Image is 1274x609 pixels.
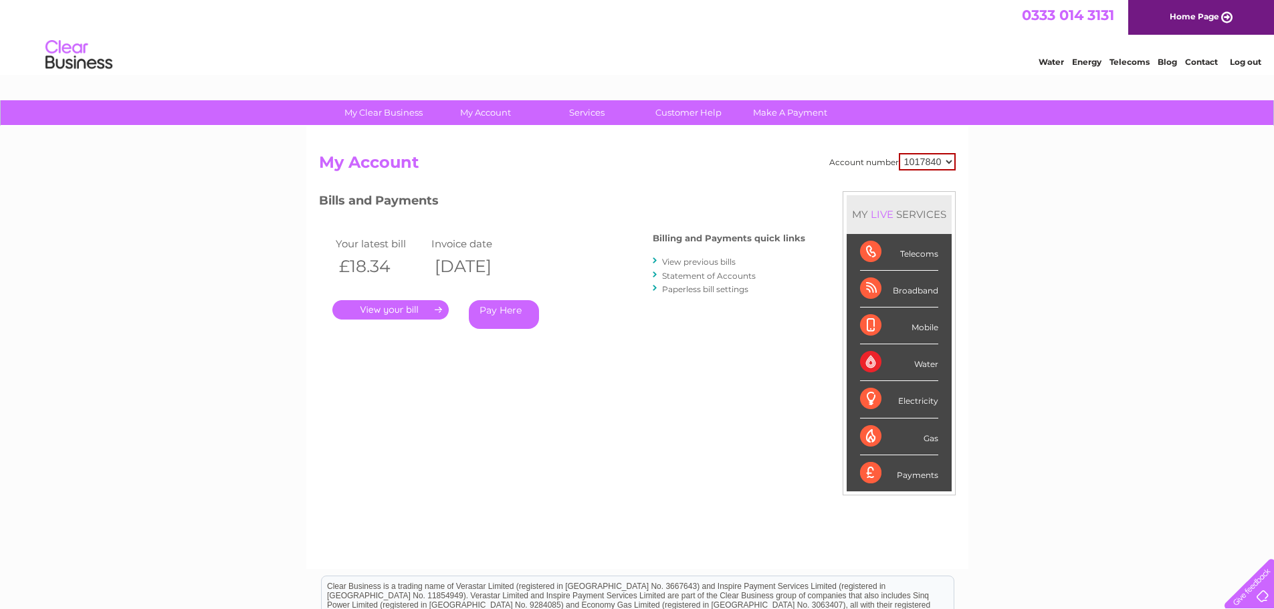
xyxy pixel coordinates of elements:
[1072,57,1101,67] a: Energy
[662,271,756,281] a: Statement of Accounts
[847,195,952,233] div: MY SERVICES
[1109,57,1150,67] a: Telecoms
[860,234,938,271] div: Telecoms
[633,100,744,125] a: Customer Help
[662,284,748,294] a: Paperless bill settings
[653,233,805,243] h4: Billing and Payments quick links
[469,300,539,329] a: Pay Here
[428,235,524,253] td: Invoice date
[662,257,736,267] a: View previous bills
[1039,57,1064,67] a: Water
[328,100,439,125] a: My Clear Business
[428,253,524,280] th: [DATE]
[860,271,938,308] div: Broadband
[332,300,449,320] a: .
[860,344,938,381] div: Water
[45,35,113,76] img: logo.png
[319,153,956,178] h2: My Account
[735,100,845,125] a: Make A Payment
[319,191,805,215] h3: Bills and Payments
[430,100,540,125] a: My Account
[332,253,429,280] th: £18.34
[332,235,429,253] td: Your latest bill
[1158,57,1177,67] a: Blog
[1022,7,1114,23] a: 0333 014 3131
[1185,57,1218,67] a: Contact
[532,100,642,125] a: Services
[860,308,938,344] div: Mobile
[860,381,938,418] div: Electricity
[860,418,938,455] div: Gas
[829,153,956,170] div: Account number
[868,208,896,221] div: LIVE
[322,7,954,65] div: Clear Business is a trading name of Verastar Limited (registered in [GEOGRAPHIC_DATA] No. 3667643...
[1230,57,1261,67] a: Log out
[860,455,938,491] div: Payments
